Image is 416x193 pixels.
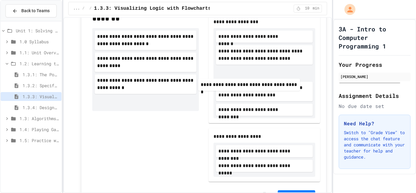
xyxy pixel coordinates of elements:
span: 1.1: Unit Overview [19,49,59,56]
span: 1.3.1: The Power of Algorithms [23,71,59,78]
span: 1.3: Algorithms - from Pseudocode to Flowcharts [19,115,59,122]
span: / [90,6,92,11]
span: Unit 1: Solving Problems in Computer Science [16,27,59,34]
span: ... [73,6,80,11]
div: My Account [338,2,357,16]
span: 1.0 Syllabus [19,38,59,45]
p: Switch to "Grade View" to access the chat feature and communicate with your teacher for help and ... [344,130,405,160]
span: 1.2: Learning to Solve Hard Problems [19,60,59,67]
h1: 3A - Intro to Computer Programming 1 [339,25,411,50]
span: 1.4: Playing Games [19,126,59,133]
span: 10 [302,6,312,11]
span: 1.5: Practice with Algorithms [19,137,59,144]
span: 1.3.3: Visualizing Logic with Flowcharts [23,93,59,100]
div: No due date set [339,102,411,110]
span: min [313,6,319,11]
span: 1.3.2: Specifying Ideas with Pseudocode [23,82,59,89]
button: Back to Teams [5,4,57,17]
span: / [82,6,84,11]
span: Back to Teams [21,8,50,14]
h2: Assignment Details [339,91,411,100]
h2: Your Progress [339,60,411,69]
h3: Need Help? [344,120,405,127]
span: 1.3.3: Visualizing Logic with Flowcharts [94,5,211,12]
span: 1.3.4: Designing Flowcharts [23,104,59,111]
div: [PERSON_NAME] [340,74,409,79]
